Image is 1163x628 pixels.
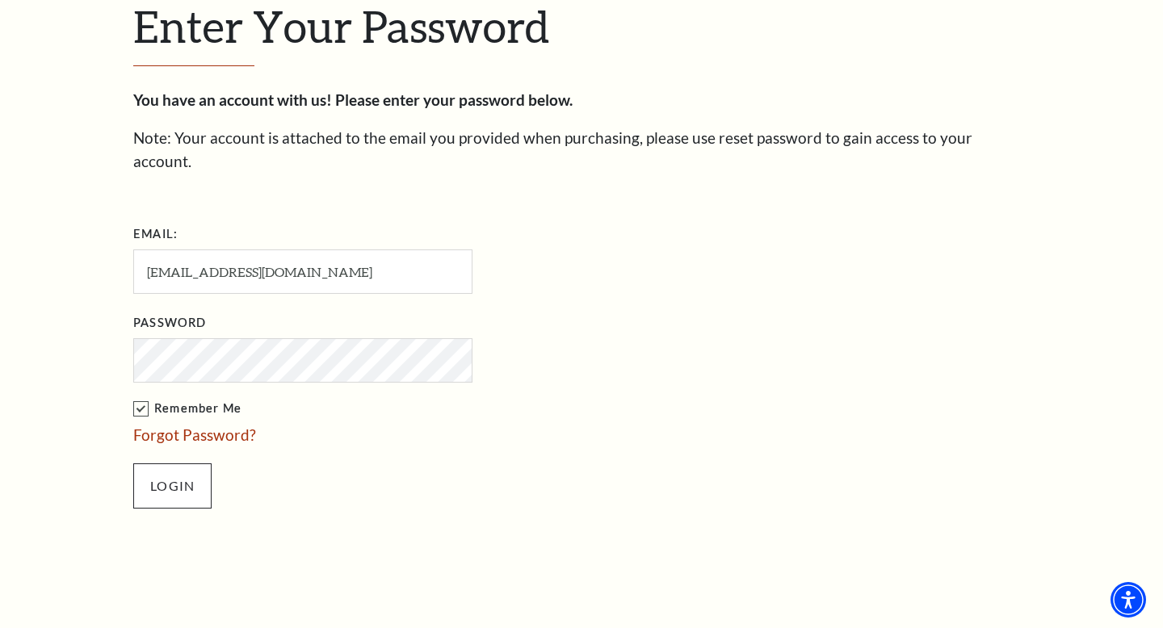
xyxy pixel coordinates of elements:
div: Accessibility Menu [1111,582,1146,618]
strong: Please enter your password below. [335,90,573,109]
label: Password [133,313,206,333]
a: Forgot Password? [133,425,256,444]
input: Submit button [133,463,212,509]
p: Note: Your account is attached to the email you provided when purchasing, please use reset passwo... [133,127,1030,173]
label: Remember Me [133,399,634,419]
strong: You have an account with us! [133,90,332,109]
input: Required [133,249,472,294]
label: Email: [133,224,178,245]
